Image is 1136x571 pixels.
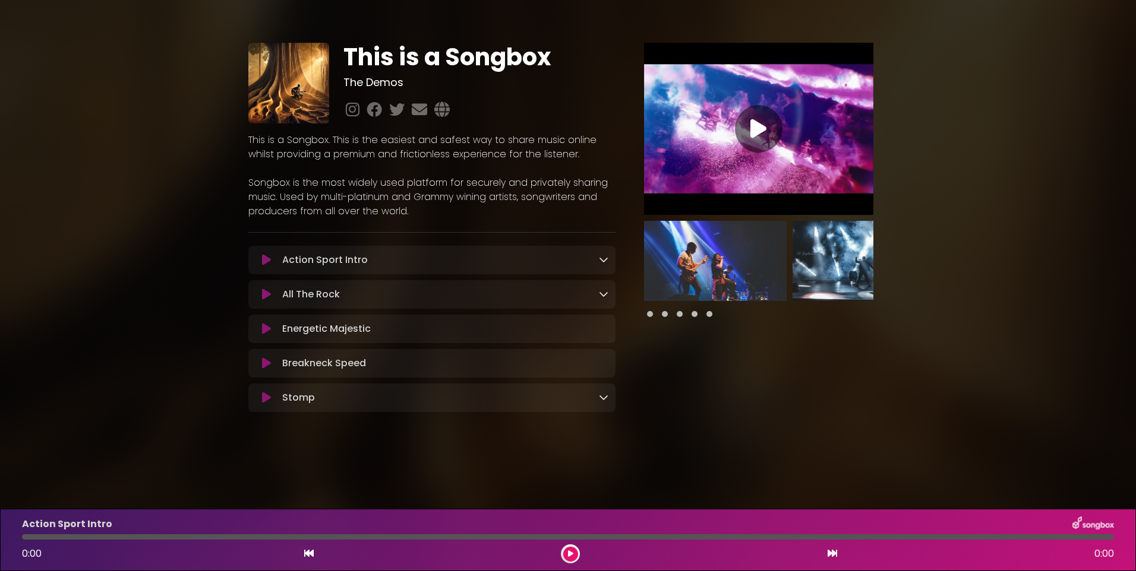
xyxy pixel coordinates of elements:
[282,322,371,336] p: Energetic Majestic
[282,391,315,405] p: Stomp
[793,221,935,301] img: 5SBxY6KGTbm7tdT8d3UB
[644,43,873,215] img: Video Thumbnail
[248,133,616,161] p: This is a Songbox. This is the easiest and safest way to share music online whilst providing a pr...
[282,356,366,370] p: Breakneck Speed
[644,221,787,301] img: VGKDuGESIqn1OmxWBYqA
[248,176,616,218] p: Songbox is the most widely used platform for securely and privately sharing music. Used by multi-...
[343,76,615,89] h3: The Demos
[282,253,368,267] p: Action Sport Intro
[343,43,615,71] h1: This is a Songbox
[282,287,340,302] p: All The Rock
[248,43,329,123] img: aCQhYPbzQtmD8pIHw81E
